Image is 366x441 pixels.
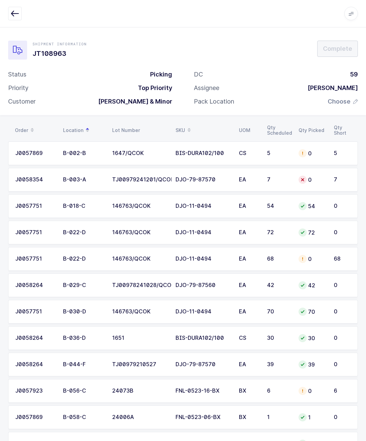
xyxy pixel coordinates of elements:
div: BIS-DURA102/100 [176,335,231,341]
div: EA [239,361,259,368]
div: 146763/QCOK [112,309,167,315]
div: DJO-11-0494 [176,229,231,236]
div: CS [239,150,259,156]
div: 54 [299,202,326,210]
div: J0057751 [15,229,55,236]
div: B-030-D [63,309,104,315]
div: Pack Location [194,97,234,106]
div: EA [239,256,259,262]
div: 5 [267,150,290,156]
div: DJO-79-87570 [176,361,231,368]
div: J0057751 [15,203,55,209]
div: EA [239,282,259,288]
div: 1651 [112,335,167,341]
div: 39 [299,360,326,369]
div: 1647/QCOK [112,150,167,156]
div: J0058264 [15,282,55,288]
div: 0 [334,229,351,236]
div: 6 [267,388,290,394]
div: [PERSON_NAME] [302,84,358,92]
button: Choose [328,97,358,106]
div: 0 [334,309,351,315]
div: 146763/QCOK [112,203,167,209]
div: Status [8,70,26,79]
div: CS [239,335,259,341]
div: 7 [334,177,351,183]
div: FNL-0523-16-BX [176,388,231,394]
div: 1 [267,414,290,420]
div: Picking [145,70,172,79]
div: DJO-79-87570 [176,177,231,183]
div: 0 [299,387,326,395]
div: EA [239,229,259,236]
div: TJ00979241201/QCOK [112,177,167,183]
div: DJO-79-87560 [176,282,231,288]
div: DJO-11-0494 [176,203,231,209]
div: DJO-11-0494 [176,309,231,315]
div: 42 [267,282,290,288]
button: Complete [317,41,358,57]
div: [PERSON_NAME] & Minor [93,97,172,106]
div: Priority [8,84,28,92]
div: 68 [267,256,290,262]
div: Lot Number [112,128,167,133]
div: J0058264 [15,335,55,341]
div: EA [239,203,259,209]
div: BX [239,388,259,394]
div: BIS-DURA102/100 [176,150,231,156]
div: Shipment Information [33,41,87,47]
div: B-022-D [63,229,104,236]
div: B-056-C [63,388,104,394]
div: J0058354 [15,177,55,183]
div: 0 [334,361,351,368]
div: EA [239,309,259,315]
div: 70 [299,308,326,316]
div: Assignee [194,84,219,92]
div: Qty Picked [299,128,326,133]
div: 72 [299,228,326,237]
div: 1 [299,413,326,421]
div: DC [194,70,203,79]
div: EA [239,177,259,183]
div: Qty Short [334,125,351,136]
div: 0 [299,176,326,184]
div: 0 [299,149,326,157]
div: TJ00979210527 [112,361,167,368]
div: SKU [176,125,231,136]
div: 7 [267,177,290,183]
div: DJO-11-0494 [176,256,231,262]
div: Location [63,125,104,136]
div: Customer [8,97,36,106]
div: B-002-B [63,150,104,156]
div: 72 [267,229,290,236]
span: Choose [328,97,350,106]
div: 0 [334,282,351,288]
div: B-003-A [63,177,104,183]
div: B-036-D [63,335,104,341]
div: J0057869 [15,414,55,420]
div: 0 [334,335,351,341]
div: 146763/QCOK [112,229,167,236]
div: B-029-C [63,282,104,288]
div: J0057751 [15,309,55,315]
div: B-018-C [63,203,104,209]
div: 70 [267,309,290,315]
div: TJ00978241028/QCOK [112,282,167,288]
div: J0058264 [15,361,55,368]
div: 0 [334,414,351,420]
div: 54 [267,203,290,209]
div: 0 [299,255,326,263]
div: 68 [334,256,351,262]
div: 146763/QCOK [112,256,167,262]
div: B-044-F [63,361,104,368]
div: J0057751 [15,256,55,262]
div: FNL-0523-06-BX [176,414,231,420]
div: Qty Scheduled [267,125,290,136]
div: 6 [334,388,351,394]
span: 59 [350,71,358,78]
div: B-022-D [63,256,104,262]
div: J0057923 [15,388,55,394]
span: Complete [323,44,352,53]
div: BX [239,414,259,420]
div: B-058-C [63,414,104,420]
